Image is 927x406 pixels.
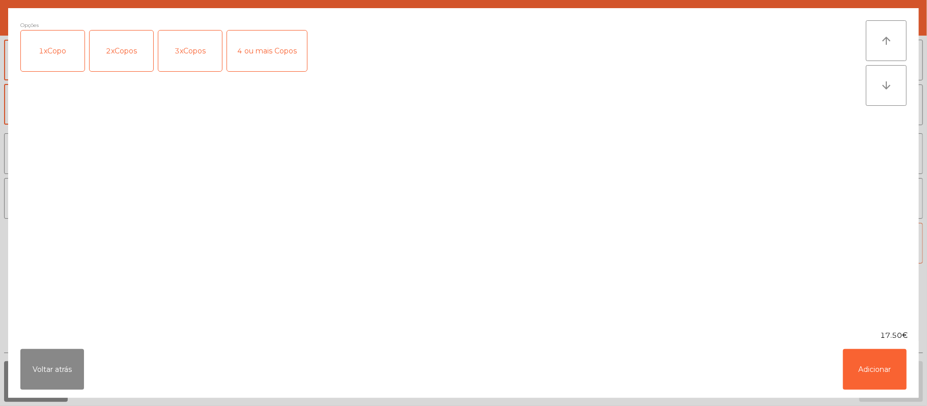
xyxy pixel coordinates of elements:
[843,349,907,390] button: Adicionar
[866,20,907,61] button: arrow_upward
[8,330,919,341] div: 17.50€
[866,65,907,106] button: arrow_downward
[90,31,153,71] div: 2xCopos
[227,31,307,71] div: 4 ou mais Copos
[20,20,39,30] span: Opções
[20,349,84,390] button: Voltar atrás
[158,31,222,71] div: 3xCopos
[880,35,892,47] i: arrow_upward
[21,31,85,71] div: 1xCopo
[880,79,892,92] i: arrow_downward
